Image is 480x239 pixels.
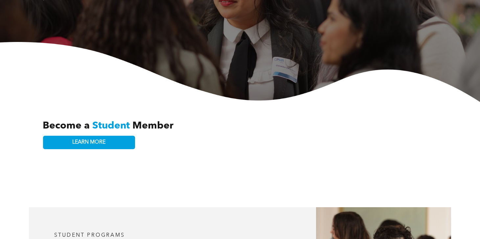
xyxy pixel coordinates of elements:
span: Student [92,121,130,131]
span: Member [132,121,173,131]
span: LEARN MORE [72,139,105,146]
span: student programs [54,233,125,238]
a: LEARN MORE [43,136,135,149]
span: Become a [43,121,90,131]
